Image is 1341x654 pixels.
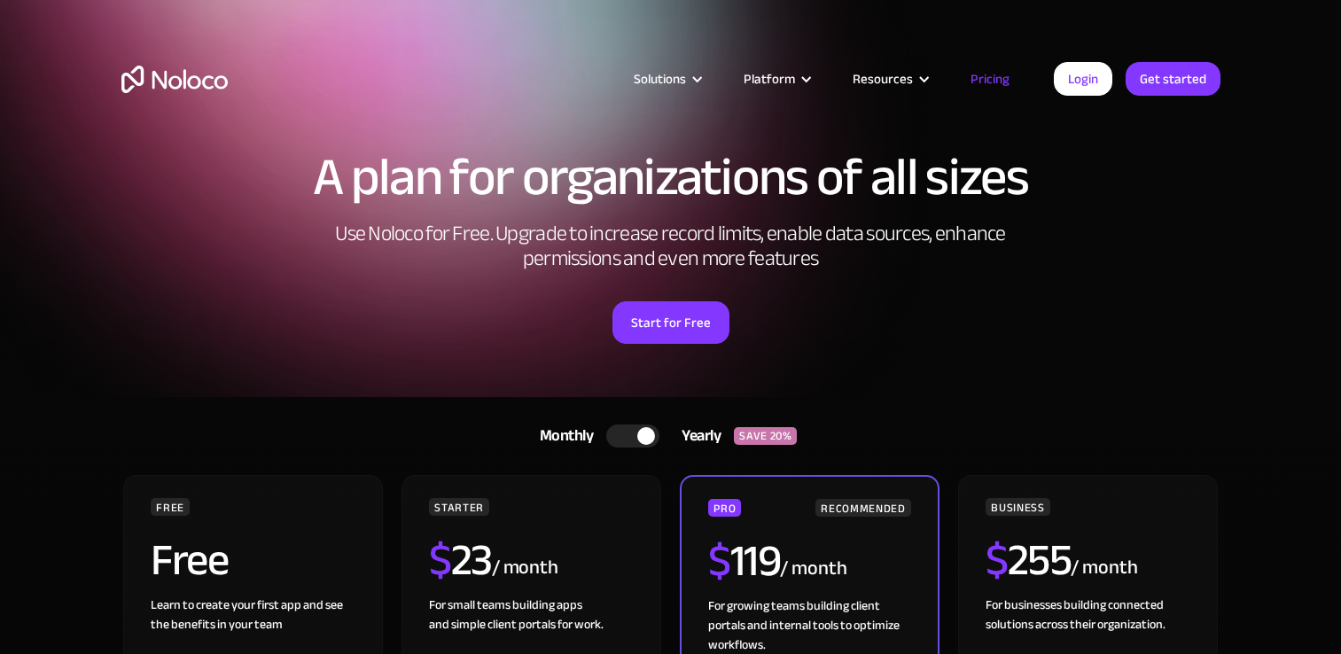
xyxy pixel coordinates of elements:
[986,498,1049,516] div: BUSINESS
[612,301,729,344] a: Start for Free
[492,554,558,582] div: / month
[612,67,721,90] div: Solutions
[659,423,734,449] div: Yearly
[780,555,846,583] div: / month
[948,67,1032,90] a: Pricing
[744,67,795,90] div: Platform
[429,538,492,582] h2: 23
[1126,62,1220,96] a: Get started
[429,518,451,602] span: $
[634,67,686,90] div: Solutions
[853,67,913,90] div: Resources
[429,498,488,516] div: STARTER
[734,427,797,445] div: SAVE 20%
[986,538,1071,582] h2: 255
[815,499,910,517] div: RECOMMENDED
[708,499,741,517] div: PRO
[151,498,190,516] div: FREE
[121,151,1220,204] h1: A plan for organizations of all sizes
[316,222,1025,271] h2: Use Noloco for Free. Upgrade to increase record limits, enable data sources, enhance permissions ...
[121,66,228,93] a: home
[1071,554,1137,582] div: / month
[151,538,228,582] h2: Free
[708,519,730,603] span: $
[830,67,948,90] div: Resources
[518,423,607,449] div: Monthly
[1054,62,1112,96] a: Login
[708,539,780,583] h2: 119
[721,67,830,90] div: Platform
[986,518,1008,602] span: $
